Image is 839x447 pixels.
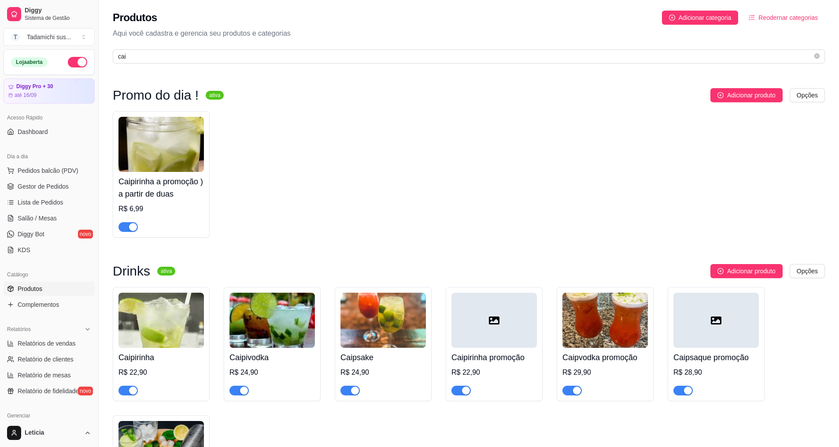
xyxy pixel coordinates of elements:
a: Gestor de Pedidos [4,179,95,194]
div: R$ 24,90 [229,367,315,378]
a: Relatório de mesas [4,368,95,382]
button: Adicionar produto [710,264,783,278]
a: Lista de Pedidos [4,195,95,209]
article: até 16/09 [15,92,37,99]
span: Leticia [25,429,81,437]
button: Pedidos balcão (PDV) [4,164,95,178]
a: Relatório de clientes [4,352,95,366]
button: Opções [790,264,825,278]
div: Gerenciar [4,409,95,423]
span: Relatório de clientes [18,355,74,364]
sup: ativa [157,267,175,276]
h4: Caipvodka promoção [562,351,648,364]
div: Tadamichi sus ... [27,33,71,41]
img: product-image [118,117,204,172]
span: close-circle [814,53,820,59]
a: KDS [4,243,95,257]
span: Relatório de mesas [18,371,71,380]
input: Buscar por nome ou código do produto [118,52,813,61]
span: Relatórios [7,326,31,333]
button: Reodernar categorias [742,11,825,25]
span: plus-circle [717,268,724,274]
span: Diggy Bot [18,230,44,238]
a: Relatórios de vendas [4,336,95,350]
span: Opções [797,90,818,100]
p: Aqui você cadastra e gerencia seu produtos e categorias [113,28,825,39]
button: Opções [790,88,825,102]
div: R$ 22,90 [118,367,204,378]
h4: Caipirinha promoção [451,351,537,364]
div: R$ 6,99 [118,204,204,214]
div: R$ 29,90 [562,367,648,378]
button: Alterar Status [68,57,87,67]
img: product-image [229,293,315,348]
span: Pedidos balcão (PDV) [18,166,78,175]
span: plus-circle [669,15,675,21]
h4: Caipirinha a promoção ) a partir de duas [118,175,204,200]
span: Relatórios de vendas [18,339,76,348]
span: Sistema de Gestão [25,15,91,22]
span: plus-circle [717,92,724,98]
div: R$ 28,90 [673,367,759,378]
span: T [11,33,20,41]
span: Diggy [25,7,91,15]
a: Salão / Mesas [4,211,95,225]
h4: Caipivodka [229,351,315,364]
span: Dashboard [18,127,48,136]
span: Relatório de fidelidade [18,387,79,395]
img: product-image [562,293,648,348]
span: Reodernar categorias [758,13,818,22]
h4: Caipirinha [118,351,204,364]
h3: Promo do dia ! [113,90,199,101]
span: close-circle [814,52,820,61]
a: Diggy Botnovo [4,227,95,241]
span: KDS [18,246,30,254]
div: Dia a dia [4,149,95,164]
h2: Produtos [113,11,157,25]
span: Adicionar produto [727,266,776,276]
h4: Caipsaque promoção [673,351,759,364]
a: Complementos [4,298,95,312]
button: Leticia [4,422,95,443]
span: Lista de Pedidos [18,198,63,207]
a: Produtos [4,282,95,296]
a: DiggySistema de Gestão [4,4,95,25]
a: Diggy Pro + 30até 16/09 [4,78,95,104]
span: Produtos [18,284,42,293]
div: Acesso Rápido [4,111,95,125]
span: Adicionar categoria [679,13,732,22]
span: Complementos [18,300,59,309]
div: R$ 22,90 [451,367,537,378]
span: Opções [797,266,818,276]
a: Relatório de fidelidadenovo [4,384,95,398]
button: Adicionar categoria [662,11,739,25]
div: R$ 24,90 [340,367,426,378]
h3: Drinks [113,266,150,276]
button: Select a team [4,28,95,46]
a: Dashboard [4,125,95,139]
h4: Caipsake [340,351,426,364]
span: ordered-list [749,15,755,21]
img: product-image [340,293,426,348]
span: Adicionar produto [727,90,776,100]
sup: ativa [206,91,224,100]
span: Salão / Mesas [18,214,57,223]
article: Diggy Pro + 30 [16,83,53,90]
div: Catálogo [4,268,95,282]
span: Gestor de Pedidos [18,182,69,191]
div: Loja aberta [11,57,48,67]
img: product-image [118,293,204,348]
button: Adicionar produto [710,88,783,102]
